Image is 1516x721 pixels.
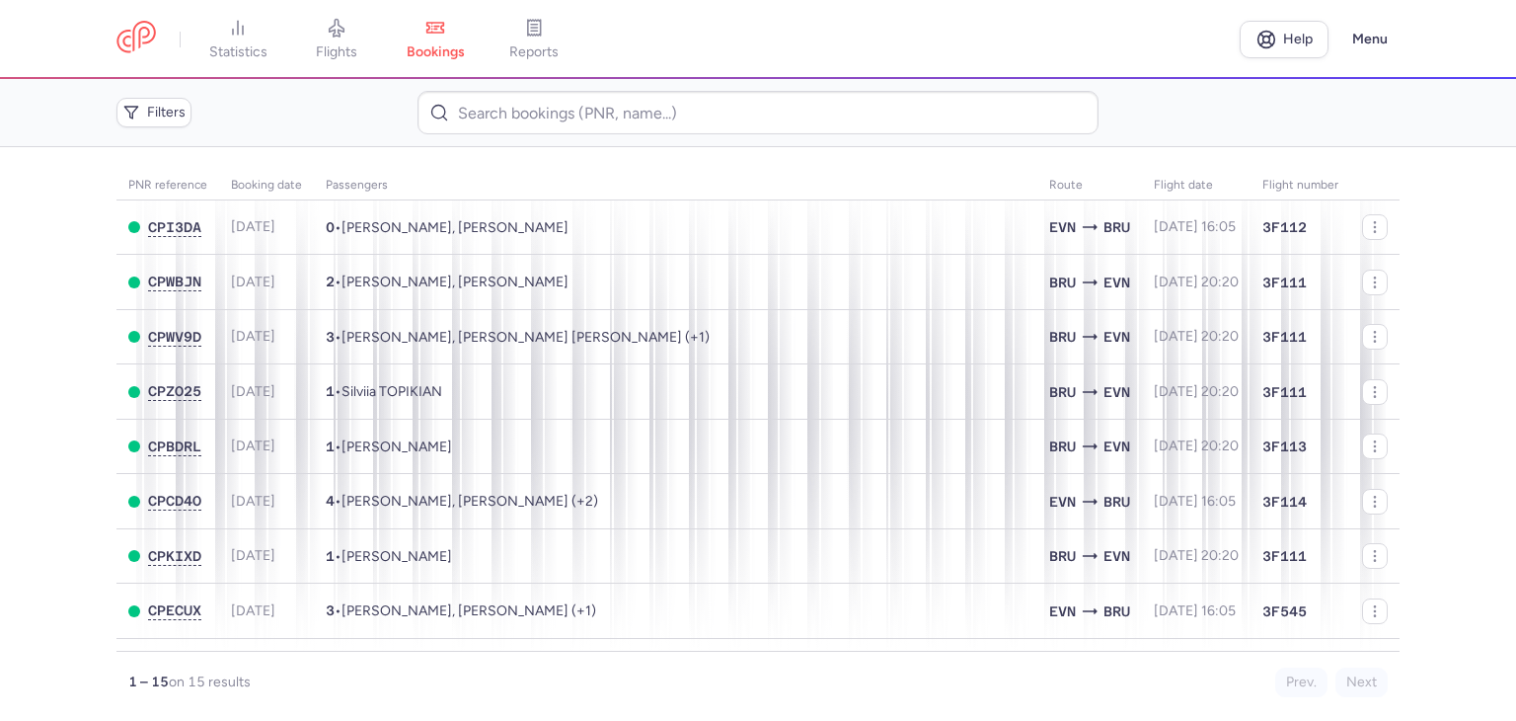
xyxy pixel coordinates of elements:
span: BRU [1049,381,1076,403]
button: CPCD4O [148,493,201,510]
span: Help [1283,32,1313,46]
span: reports [509,43,559,61]
span: BRU [1049,436,1076,457]
input: Search bookings (PNR, name...) [417,91,1098,134]
span: [DATE] [231,493,275,510]
span: Erik POGOSIAN [341,548,452,565]
span: Mojgan BOJHAN, Maria NATTAGH, Marion JALILDOKHTI MAMAGHANI [341,602,596,619]
th: flight date [1142,171,1251,200]
span: [DATE] 16:05 [1154,493,1236,510]
span: 3F112 [1262,217,1307,237]
strong: 1 – 15 [128,674,169,690]
button: CPZO25 [148,383,201,400]
span: EVN [1103,381,1130,403]
span: [DATE] 20:20 [1154,438,1239,454]
span: [DATE] [231,602,275,619]
button: Menu [1340,21,1400,58]
span: 1 [326,383,335,399]
span: • [326,219,568,236]
span: [DATE] 20:20 [1154,274,1239,290]
button: CPECUX [148,602,201,619]
span: • [326,493,598,510]
span: 4 [326,493,335,509]
span: BRU [1103,216,1130,238]
button: CPWBJN [148,274,201,290]
span: Omid YARMOHAMMADI, Nematollah YARMOHAMMADI, Shima AHMADI, Fahimeh HOSSEINI [341,493,598,510]
span: EVN [1103,545,1130,567]
span: EVN [1049,491,1076,513]
span: • [326,329,710,346]
span: BRU [1049,326,1076,348]
button: Next [1335,668,1388,697]
span: CPWV9D [148,329,201,345]
span: 1 [326,548,335,564]
span: EVN [1103,436,1130,457]
a: Help [1240,21,1328,58]
span: Filters [147,105,186,120]
span: • [326,548,452,565]
span: 3F111 [1262,546,1307,566]
a: statistics [189,18,287,61]
a: bookings [386,18,485,61]
span: 3F111 [1262,273,1307,292]
span: [DATE] 16:05 [1154,218,1236,235]
span: CPKIXD [148,548,201,564]
span: [DATE] [231,274,275,290]
span: CPCD4O [148,493,201,509]
button: CPWV9D [148,329,201,346]
span: flights [316,43,357,61]
span: CPECUX [148,602,201,618]
span: CPWBJN [148,274,201,289]
span: • [326,439,452,455]
button: CPKIXD [148,548,201,565]
span: BRU [1103,601,1130,622]
span: EVN [1049,601,1076,622]
span: BRU [1049,545,1076,567]
a: reports [485,18,583,61]
span: [DATE] [231,547,275,564]
button: CPBDRL [148,439,201,455]
span: • [326,602,596,619]
span: Petros PETROSIAN, Karapet GYADUKYAN [341,274,568,290]
a: flights [287,18,386,61]
span: EVN [1103,272,1130,293]
span: 3F111 [1262,327,1307,347]
span: 3F111 [1262,382,1307,402]
span: 3 [326,329,335,345]
span: BRU [1103,491,1130,513]
span: 2 [326,274,335,289]
span: EVN [1049,216,1076,238]
span: 1 [326,439,335,454]
span: • [326,274,568,290]
span: EVN [1103,326,1130,348]
span: Narek MIRZOJAN [341,439,452,455]
span: statistics [209,43,267,61]
span: [DATE] 20:20 [1154,328,1239,345]
span: [DATE] 16:05 [1154,602,1236,619]
span: [DATE] [231,383,275,400]
span: 0 [326,219,335,235]
th: Route [1037,171,1142,200]
th: Passengers [314,171,1037,200]
th: Booking date [219,171,314,200]
button: Prev. [1275,668,1327,697]
span: BRU [1049,272,1076,293]
span: [DATE] [231,218,275,235]
button: Filters [116,98,191,127]
th: PNR reference [116,171,219,200]
button: CPI3DA [148,219,201,236]
span: [DATE] 20:20 [1154,383,1239,400]
th: Flight number [1251,171,1350,200]
span: CPZO25 [148,383,201,399]
span: 3F113 [1262,437,1307,456]
span: Hrant HALOBJAN, Chouchanna MINASYAN [341,219,568,236]
span: 3F114 [1262,492,1307,512]
span: 3F545 [1262,601,1307,621]
span: Silviia TOPIKIAN [341,383,442,400]
span: 3 [326,602,335,618]
span: Alexander Gerard POMP, Oliver Alexander Eduard POMP, Liana Eduardovna ENGIBARJAN [341,329,710,346]
span: [DATE] [231,328,275,345]
span: • [326,383,442,400]
span: [DATE] 20:20 [1154,547,1239,564]
span: on 15 results [169,674,251,690]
